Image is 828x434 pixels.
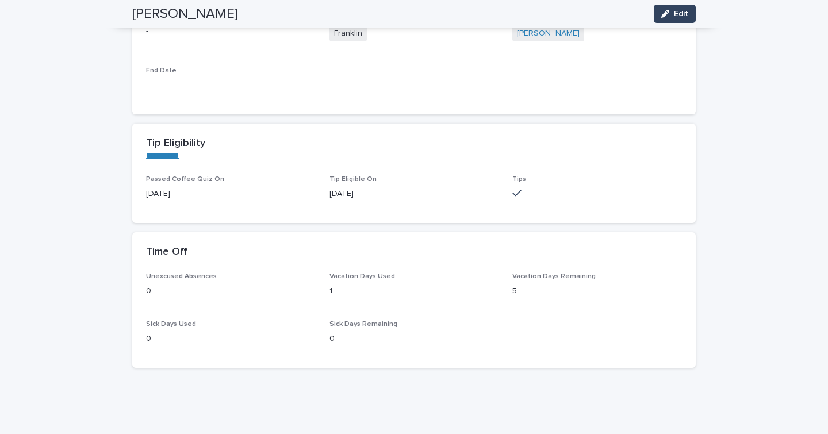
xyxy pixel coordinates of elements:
[146,333,316,345] p: 0
[132,6,238,22] h2: [PERSON_NAME]
[329,25,367,42] span: Franklin
[329,321,397,328] span: Sick Days Remaining
[512,285,682,297] p: 5
[146,273,217,280] span: Unexcused Absences
[146,321,196,328] span: Sick Days Used
[517,28,580,40] a: [PERSON_NAME]
[146,137,205,150] h2: Tip Eligibility
[146,176,224,183] span: Passed Coffee Quiz On
[146,285,316,297] p: 0
[146,80,316,92] p: -
[329,176,377,183] span: Tip Eligible On
[146,246,187,259] h2: Time Off
[654,5,696,23] button: Edit
[329,333,499,345] p: 0
[674,10,688,18] span: Edit
[329,188,499,200] p: [DATE]
[146,25,316,37] p: -
[329,273,395,280] span: Vacation Days Used
[512,273,596,280] span: Vacation Days Remaining
[329,285,499,297] p: 1
[146,188,316,200] p: [DATE]
[512,176,526,183] span: Tips
[146,67,177,74] span: End Date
